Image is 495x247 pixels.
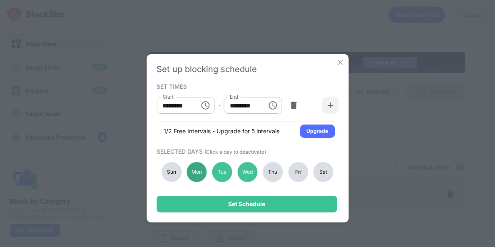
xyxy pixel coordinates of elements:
[288,162,308,182] div: Fri
[157,83,336,90] div: SET TIMES
[212,162,232,182] div: Tue
[306,127,328,135] div: Upgrade
[263,162,283,182] div: Thu
[228,201,265,207] div: Set Schedule
[218,101,221,110] div: -
[230,93,239,100] label: End
[162,162,182,182] div: Sun
[237,162,257,182] div: Wed
[157,148,336,155] div: SELECTED DAYS
[197,97,214,114] button: Choose time, selected time is 8:00 AM
[265,97,281,114] button: Choose time, selected time is 5:00 PM
[187,162,207,182] div: Mon
[164,127,279,135] div: 1/2 Free Intervals - Upgrade for 5 intervals
[157,64,338,74] div: Set up blocking schedule
[162,93,173,100] label: Start
[204,149,266,155] span: (Click a day to deactivate)
[313,162,333,182] div: Sat
[336,58,344,67] img: x-button.svg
